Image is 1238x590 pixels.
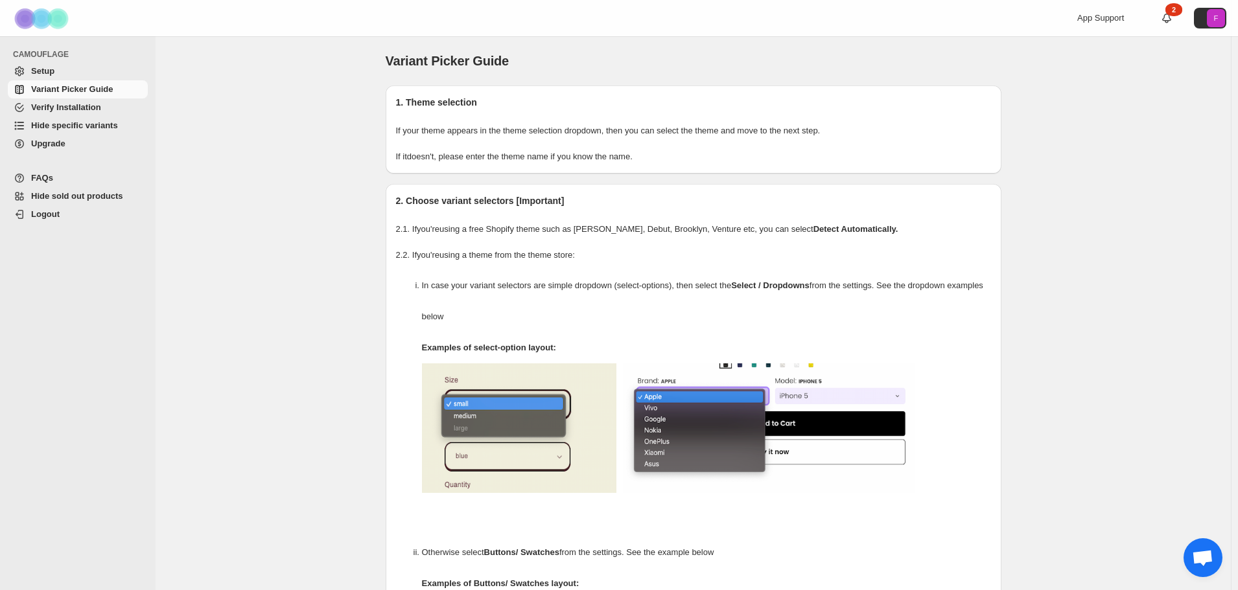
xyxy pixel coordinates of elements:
[31,191,123,201] span: Hide sold out products
[31,84,113,94] span: Variant Picker Guide
[422,537,991,568] p: Otherwise select from the settings. See the example below
[8,205,148,223] a: Logout
[8,169,148,187] a: FAQs
[1165,3,1182,16] div: 2
[396,150,991,163] p: If it doesn't , please enter the theme name if you know the name.
[8,187,148,205] a: Hide sold out products
[396,223,991,236] p: 2.1. If you're using a free Shopify theme such as [PERSON_NAME], Debut, Brooklyn, Venture etc, yo...
[396,124,991,137] p: If your theme appears in the theme selection dropdown, then you can select the theme and move to ...
[484,547,559,557] strong: Buttons/ Swatches
[1207,9,1225,27] span: Avatar with initials F
[31,139,65,148] span: Upgrade
[1077,13,1124,23] span: App Support
[396,194,991,207] h2: 2. Choose variant selectors [Important]
[1184,538,1222,577] div: Open chat
[623,363,915,493] img: camouflage-select-options-2
[422,270,991,332] p: In case your variant selectors are simple dropdown (select-options), then select the from the set...
[8,117,148,135] a: Hide specific variants
[10,1,75,36] img: Camouflage
[8,98,148,117] a: Verify Installation
[31,66,54,76] span: Setup
[813,224,898,234] strong: Detect Automatically.
[31,120,118,130] span: Hide specific variants
[8,80,148,98] a: Variant Picker Guide
[31,209,60,219] span: Logout
[8,135,148,153] a: Upgrade
[731,280,810,290] strong: Select / Dropdowns
[1160,12,1173,25] a: 2
[396,249,991,262] p: 2.2. If you're using a theme from the theme store:
[396,96,991,109] h2: 1. Theme selection
[13,49,149,60] span: CAMOUFLAGE
[422,578,579,588] strong: Examples of Buttons/ Swatches layout:
[8,62,148,80] a: Setup
[31,173,53,183] span: FAQs
[386,54,509,68] span: Variant Picker Guide
[1194,8,1226,28] button: Avatar with initials F
[422,363,616,493] img: camouflage-select-options
[1214,14,1219,22] text: F
[422,343,556,352] strong: Examples of select-option layout:
[31,102,101,112] span: Verify Installation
